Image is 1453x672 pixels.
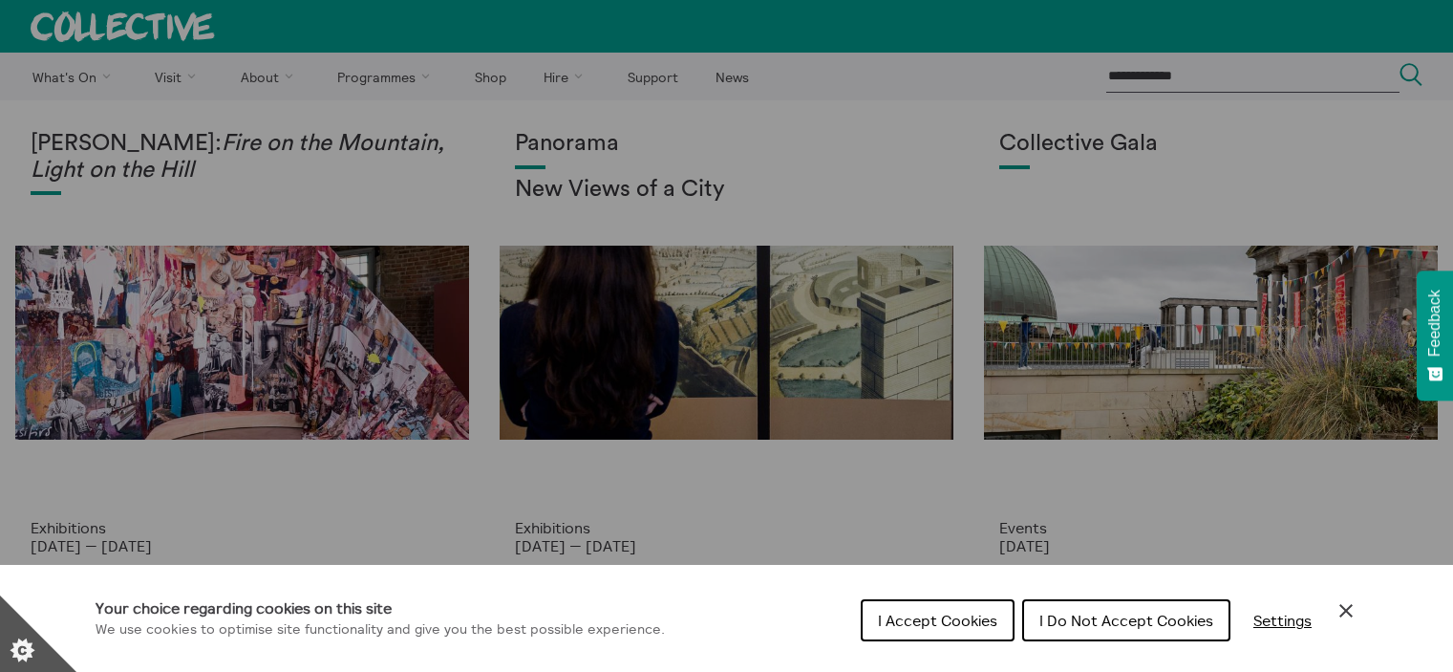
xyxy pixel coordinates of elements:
[96,596,665,619] h1: Your choice regarding cookies on this site
[1335,599,1357,622] button: Close Cookie Control
[1022,599,1230,641] button: I Do Not Accept Cookies
[1417,271,1453,401] button: Feedback - Show survey
[1238,601,1327,639] button: Settings
[1039,611,1213,630] span: I Do Not Accept Cookies
[878,611,997,630] span: I Accept Cookies
[1426,290,1443,357] span: Feedback
[861,599,1015,641] button: I Accept Cookies
[1253,611,1312,630] span: Settings
[96,619,665,640] p: We use cookies to optimise site functionality and give you the best possible experience.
